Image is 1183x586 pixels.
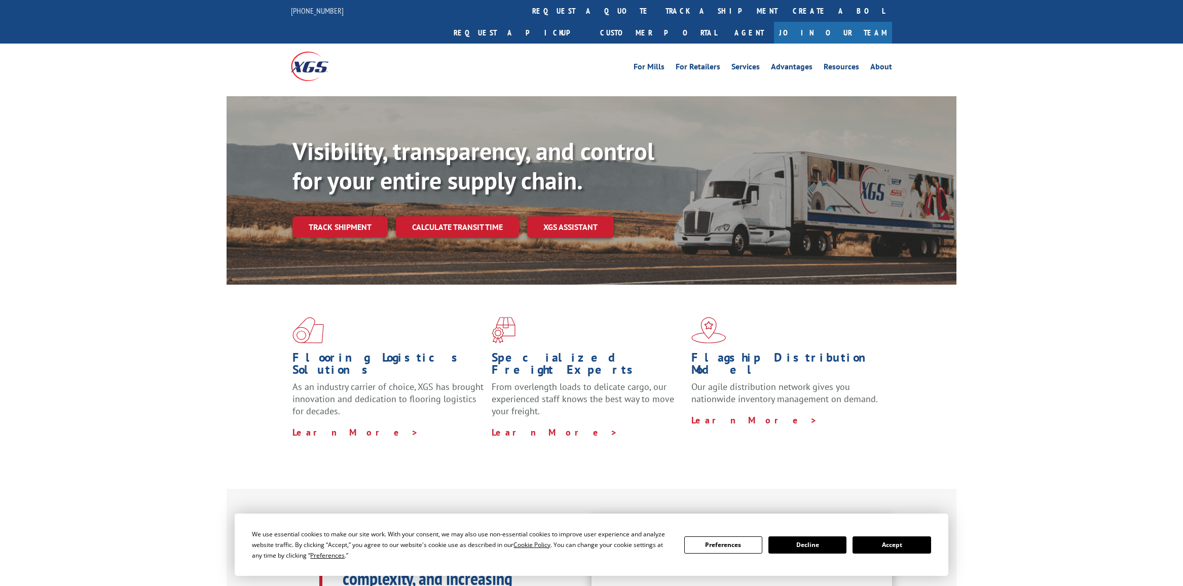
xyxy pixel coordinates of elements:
[768,536,846,554] button: Decline
[292,216,388,238] a: Track shipment
[824,63,859,74] a: Resources
[691,414,818,426] a: Learn More >
[292,426,419,438] a: Learn More >
[731,63,760,74] a: Services
[593,22,724,44] a: Customer Portal
[446,22,593,44] a: Request a pickup
[252,529,672,561] div: We use essential cookies to make our site work. With your consent, we may also use non-essential ...
[774,22,892,44] a: Join Our Team
[291,6,344,16] a: [PHONE_NUMBER]
[853,536,931,554] button: Accept
[292,351,484,381] h1: Flooring Logistics Solutions
[870,63,892,74] a: About
[513,540,550,549] span: Cookie Policy
[492,317,515,343] img: xgs-icon-focused-on-flooring-red
[292,381,484,417] span: As an industry carrier of choice, XGS has brought innovation and dedication to flooring logistics...
[310,551,345,560] span: Preferences
[396,216,519,238] a: Calculate transit time
[771,63,812,74] a: Advantages
[676,63,720,74] a: For Retailers
[292,317,324,343] img: xgs-icon-total-supply-chain-intelligence-red
[691,351,883,381] h1: Flagship Distribution Model
[235,514,948,576] div: Cookie Consent Prompt
[527,216,614,238] a: XGS ASSISTANT
[724,22,774,44] a: Agent
[492,351,683,381] h1: Specialized Freight Experts
[691,381,878,405] span: Our agile distribution network gives you nationwide inventory management on demand.
[492,426,618,438] a: Learn More >
[492,381,683,426] p: From overlength loads to delicate cargo, our experienced staff knows the best way to move your fr...
[684,536,762,554] button: Preferences
[691,317,726,343] img: xgs-icon-flagship-distribution-model-red
[292,135,654,196] b: Visibility, transparency, and control for your entire supply chain.
[634,63,664,74] a: For Mills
